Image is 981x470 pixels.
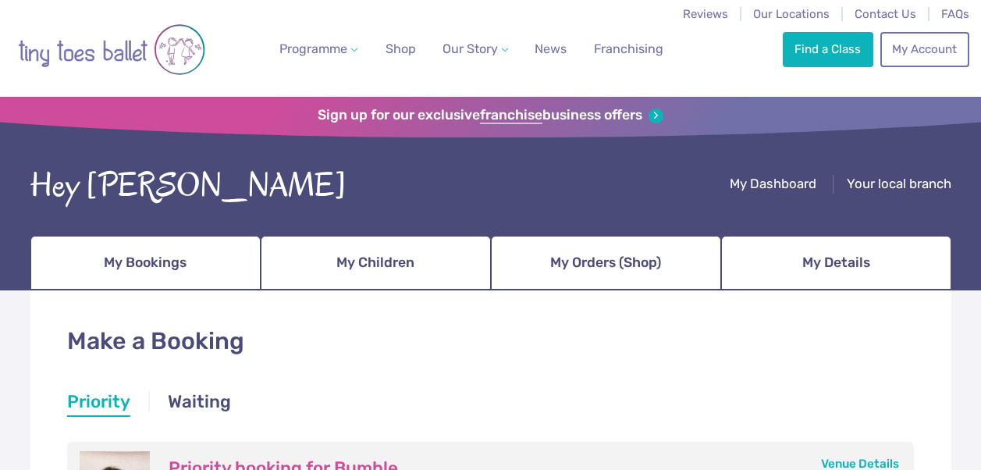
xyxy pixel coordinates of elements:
h1: Make a Booking [67,325,915,358]
a: FAQs [941,7,969,21]
a: My Account [880,32,969,66]
a: My Bookings [30,236,261,290]
span: My Orders (Shop) [550,249,661,276]
a: Our Locations [753,7,830,21]
span: Shop [386,41,416,56]
span: My Children [336,249,414,276]
span: Your local branch [847,176,951,191]
a: Contact Us [855,7,916,21]
span: Programme [279,41,347,56]
a: My Children [261,236,491,290]
a: Shop [379,34,422,65]
span: My Bookings [104,249,187,276]
div: Hey [PERSON_NAME] [30,162,347,210]
a: My Orders (Shop) [491,236,721,290]
a: Franchising [588,34,670,65]
span: My Details [802,249,870,276]
a: My Dashboard [730,176,816,195]
a: Reviews [683,7,728,21]
a: News [528,34,573,65]
a: My Details [721,236,951,290]
span: News [535,41,567,56]
span: My Dashboard [730,176,816,191]
a: Programme [273,34,364,65]
a: Sign up for our exclusivefranchisebusiness offers [318,107,663,124]
span: Our Story [443,41,498,56]
span: Franchising [594,41,663,56]
img: tiny toes ballet [18,10,205,89]
a: Our Story [436,34,514,65]
a: Waiting [168,390,231,418]
a: Your local branch [847,176,951,195]
a: Find a Class [783,32,873,66]
strong: franchise [480,107,542,124]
